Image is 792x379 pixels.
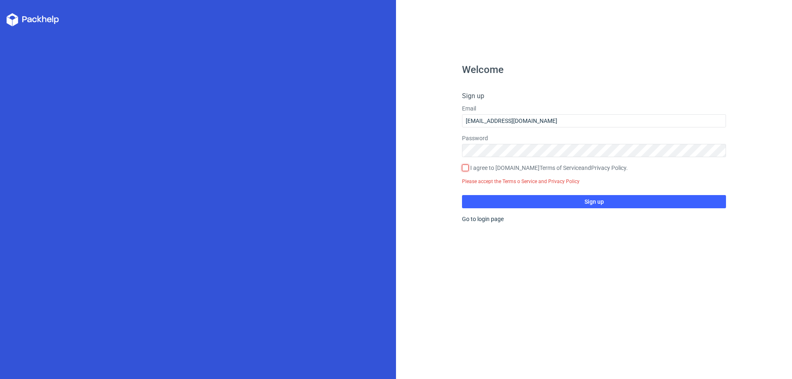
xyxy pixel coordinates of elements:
label: I agree to [DOMAIN_NAME] and . [462,164,726,173]
div: Please accept the Terms o Service and Privacy Policy [462,174,726,188]
label: Email [462,104,726,113]
a: Privacy Policy [591,165,626,171]
h4: Sign up [462,91,726,101]
a: Terms of Service [540,165,581,171]
a: Go to login page [462,216,504,222]
span: Sign up [585,199,604,205]
button: Sign up [462,195,726,208]
label: Password [462,134,726,142]
h1: Welcome [462,65,726,75]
